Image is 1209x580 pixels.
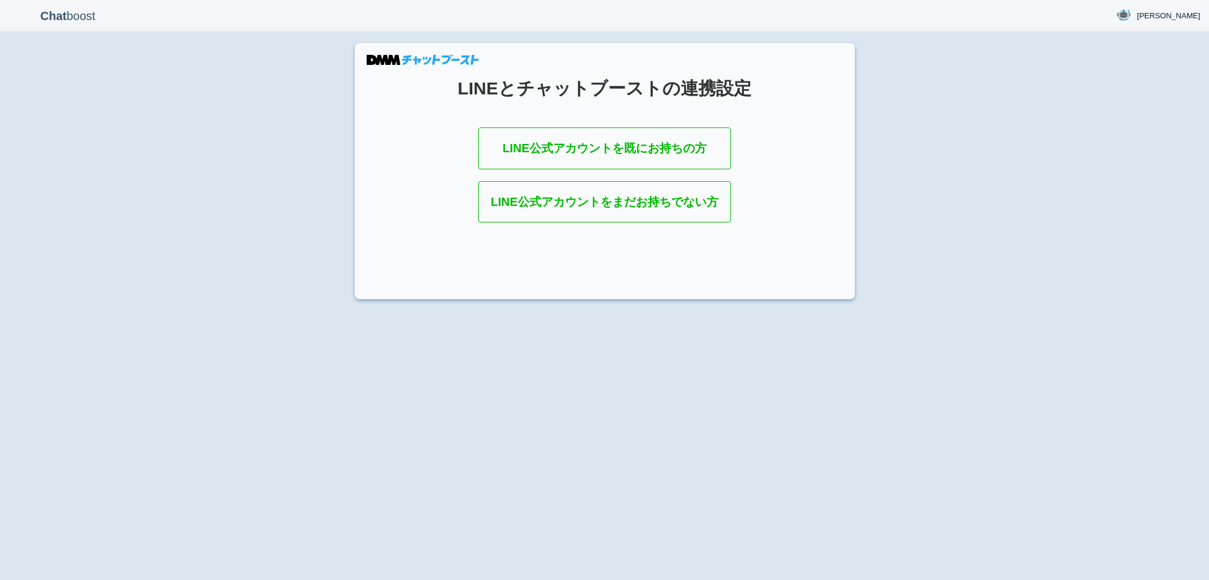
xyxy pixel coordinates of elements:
[9,1,127,31] p: boost
[367,55,479,65] img: DMMチャットブースト
[384,78,825,98] h1: LINEとチャットブーストの連携設定
[1137,10,1200,22] span: [PERSON_NAME]
[1116,8,1131,22] img: User Image
[40,9,66,22] b: Chat
[478,127,731,169] a: LINE公式アカウントを既にお持ちの方
[478,181,731,223] a: LINE公式アカウントをまだお持ちでない方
